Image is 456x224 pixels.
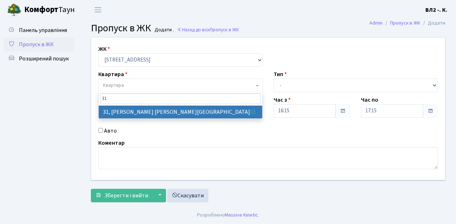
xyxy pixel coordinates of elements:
[24,4,75,16] span: Таун
[4,52,75,66] a: Розширений пошук
[210,26,239,33] span: Пропуск в ЖК
[19,41,54,48] span: Пропуск в ЖК
[98,139,125,147] label: Коментар
[177,26,239,33] a: Назад до всіхПропуск в ЖК
[19,26,67,34] span: Панель управління
[103,82,124,89] span: Квартира
[89,4,107,16] button: Переключити навігацію
[359,16,456,31] nav: breadcrumb
[153,27,174,33] small: Додати .
[91,189,153,202] button: Зберегти і вийти
[420,19,445,27] li: Додати
[98,45,110,53] label: ЖК
[274,96,291,104] label: Час з
[4,23,75,37] a: Панель управління
[274,70,287,79] label: Тип
[390,19,420,27] a: Пропуск в ЖК
[369,19,383,27] a: Admin
[225,211,258,219] a: Massive Kinetic
[167,189,208,202] a: Скасувати
[24,4,58,15] b: Комфорт
[361,96,378,104] label: Час по
[91,21,151,35] span: Пропуск в ЖК
[7,3,21,17] img: logo.png
[104,192,148,199] span: Зберегти і вийти
[99,106,263,118] li: 31, [PERSON_NAME] [PERSON_NAME][GEOGRAPHIC_DATA]
[197,211,259,219] div: Розроблено .
[19,55,69,63] span: Розширений пошук
[104,127,117,135] label: Авто
[4,37,75,52] a: Пропуск в ЖК
[98,70,128,79] label: Квартира
[425,6,447,14] a: ВЛ2 -. К.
